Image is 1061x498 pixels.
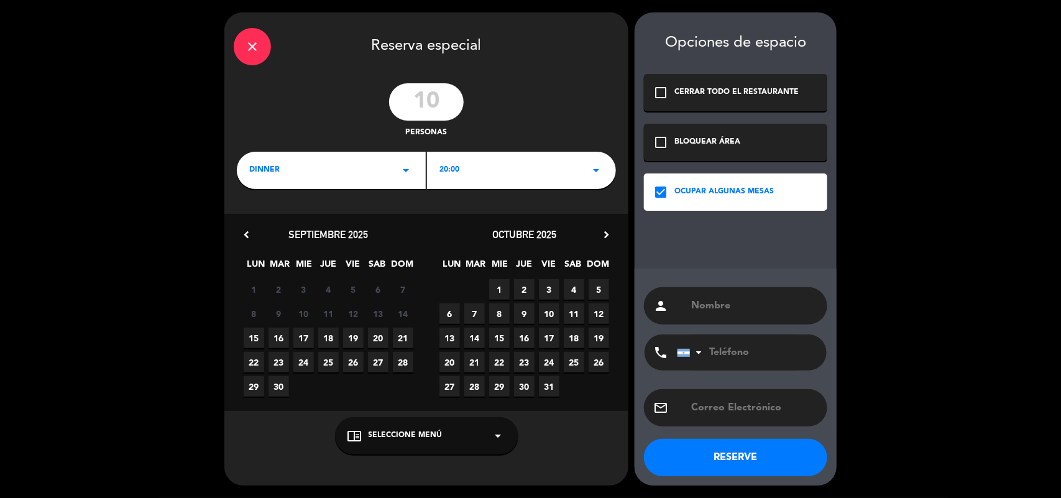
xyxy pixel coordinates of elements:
input: Correo Electrónico [690,399,818,417]
span: 8 [489,303,510,324]
span: 13 [368,303,388,324]
span: 14 [464,328,485,348]
span: 26 [589,352,609,372]
span: DOM [391,257,411,277]
span: 15 [244,328,264,348]
i: phone [653,345,668,360]
input: Nombre [690,297,818,315]
span: 13 [439,328,460,348]
span: 18 [318,328,339,348]
span: 15 [489,328,510,348]
span: 9 [514,303,535,324]
span: 3 [539,279,559,300]
div: Reserva especial [224,12,628,77]
span: 19 [589,328,609,348]
span: 7 [464,303,485,324]
span: 5 [589,279,609,300]
span: 22 [244,352,264,372]
i: chrome_reader_mode [347,428,362,443]
span: 23 [514,352,535,372]
span: 24 [293,352,314,372]
span: dinner [249,164,280,177]
span: septiembre 2025 [289,228,369,241]
span: 20 [439,352,460,372]
input: Teléfono [677,334,814,371]
span: 14 [393,303,413,324]
i: arrow_drop_down [398,163,413,178]
span: 22 [489,352,510,372]
div: CERRAR TODO EL RESTAURANTE [674,86,799,99]
span: 17 [293,328,314,348]
div: BLOQUEAR ÁREA [674,136,740,149]
div: Opciones de espacio [644,34,827,52]
span: MAR [270,257,290,277]
span: SAB [563,257,583,277]
span: 27 [368,352,388,372]
span: 20:00 [439,164,459,177]
span: 30 [269,376,289,397]
span: 25 [318,352,339,372]
i: close [245,39,260,54]
span: 30 [514,376,535,397]
span: 24 [539,352,559,372]
span: 26 [343,352,364,372]
span: 2 [269,279,289,300]
span: 5 [343,279,364,300]
span: MIE [294,257,315,277]
span: 7 [393,279,413,300]
span: 4 [318,279,339,300]
i: chevron_left [240,228,253,241]
i: arrow_drop_down [491,428,506,443]
span: 8 [244,303,264,324]
span: 2 [514,279,535,300]
span: 11 [564,303,584,324]
span: 21 [393,328,413,348]
span: 28 [464,376,485,397]
span: personas [406,127,448,139]
span: octubre 2025 [492,228,556,241]
span: 4 [564,279,584,300]
span: 21 [464,352,485,372]
i: email [653,400,668,415]
span: JUE [318,257,339,277]
span: 20 [368,328,388,348]
i: arrow_drop_down [589,163,604,178]
button: RESERVE [644,439,827,476]
span: 27 [439,376,460,397]
span: SAB [367,257,387,277]
span: 3 [293,279,314,300]
span: 9 [269,303,289,324]
span: 17 [539,328,559,348]
span: 29 [489,376,510,397]
input: 0 [389,83,464,121]
span: MIE [490,257,510,277]
span: 1 [489,279,510,300]
div: OCUPAR ALGUNAS MESAS [674,186,774,198]
span: 16 [269,328,289,348]
span: 10 [293,303,314,324]
span: VIE [538,257,559,277]
span: 10 [539,303,559,324]
span: LUN [441,257,462,277]
span: 23 [269,352,289,372]
i: person [653,298,668,313]
i: check_box_outline_blank [653,135,668,150]
span: 29 [244,376,264,397]
span: 25 [564,352,584,372]
span: Seleccione Menú [369,430,443,442]
span: DOM [587,257,607,277]
span: 1 [244,279,264,300]
span: LUN [246,257,266,277]
span: 12 [343,303,364,324]
i: chevron_right [600,228,613,241]
span: 19 [343,328,364,348]
span: 16 [514,328,535,348]
span: 28 [393,352,413,372]
span: MAR [466,257,486,277]
span: 11 [318,303,339,324]
div: Argentina: +54 [677,335,706,370]
span: 31 [539,376,559,397]
span: 6 [368,279,388,300]
span: 6 [439,303,460,324]
span: VIE [342,257,363,277]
